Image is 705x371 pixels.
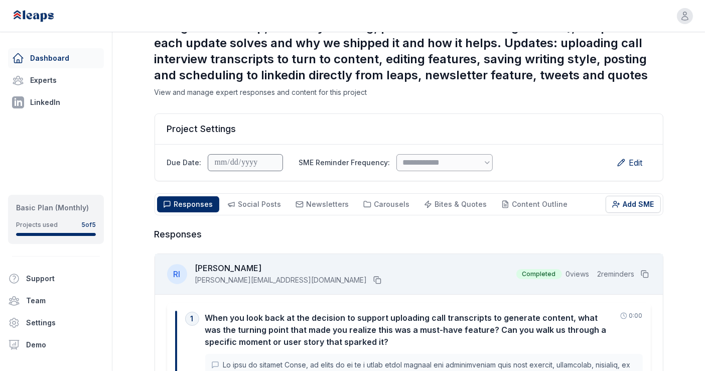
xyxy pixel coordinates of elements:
[4,269,100,289] button: Support
[512,200,568,208] span: Content Outline
[495,196,574,212] button: Content Outline
[8,70,104,90] a: Experts
[418,196,493,212] button: Bites & Quotes
[516,269,562,279] span: Completed
[307,200,349,208] span: Newsletters
[238,200,281,208] span: Social Posts
[4,335,108,355] a: Demo
[174,200,213,208] span: Responses
[290,196,355,212] button: Newsletters
[8,48,104,68] a: Dashboard
[8,92,104,112] a: LinkedIn
[435,200,487,208] span: Bites & Quotes
[167,158,202,168] label: Due Date:
[299,158,390,168] label: SME Reminder Frequency:
[195,262,383,274] h3: [PERSON_NAME]
[16,203,96,213] div: Basic Plan (Monthly)
[221,196,288,212] button: Social Posts
[629,312,643,320] span: 0:00
[566,269,590,279] span: 0 views
[16,221,58,229] div: Projects used
[167,122,651,136] h2: Project Settings
[155,227,663,241] h3: Responses
[639,268,651,280] button: Copy all responses
[609,153,651,173] button: Edit
[185,312,199,326] div: 1
[167,264,187,284] div: RI
[157,196,219,212] button: Responses
[4,291,108,311] a: Team
[12,5,76,27] img: Leaps
[195,275,367,285] span: [PERSON_NAME][EMAIL_ADDRESS][DOMAIN_NAME]
[4,313,108,333] a: Settings
[205,312,614,348] div: When you look back at the decision to support uploading call transcripts to generate content, wha...
[81,221,96,229] div: 5 of 5
[598,269,635,279] span: 2 reminders
[374,200,410,208] span: Carousels
[606,196,661,213] button: Add SME
[629,157,643,169] span: Edit
[357,196,416,212] button: Carousels
[155,87,663,97] p: View and manage expert responses and content for this project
